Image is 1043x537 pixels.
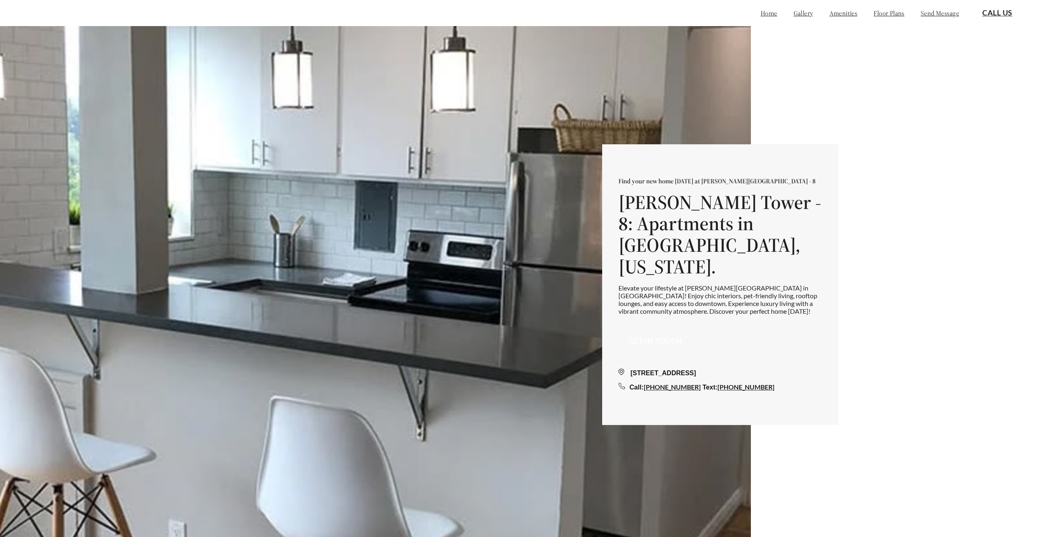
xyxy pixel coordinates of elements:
[830,9,858,17] a: amenities
[921,9,959,17] a: send message
[702,384,717,391] span: Text:
[874,9,904,17] a: floor plans
[618,368,822,378] div: [STREET_ADDRESS]
[717,383,775,391] a: [PHONE_NUMBER]
[618,177,822,185] p: Find your new home [DATE] at [PERSON_NAME][GEOGRAPHIC_DATA] - 8
[618,332,693,350] button: Get in touch
[761,9,777,17] a: home
[618,191,822,277] h1: [PERSON_NAME] Tower - 8: Apartments in [GEOGRAPHIC_DATA], [US_STATE].
[982,9,1012,18] a: Call Us
[629,384,644,391] span: Call:
[644,383,701,391] a: [PHONE_NUMBER]
[629,337,682,346] a: Get in touch
[972,4,1023,22] button: Call Us
[794,9,813,17] a: gallery
[618,284,822,315] p: Elevate your lifestyle at [PERSON_NAME][GEOGRAPHIC_DATA] in [GEOGRAPHIC_DATA]! Enjoy chic interio...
